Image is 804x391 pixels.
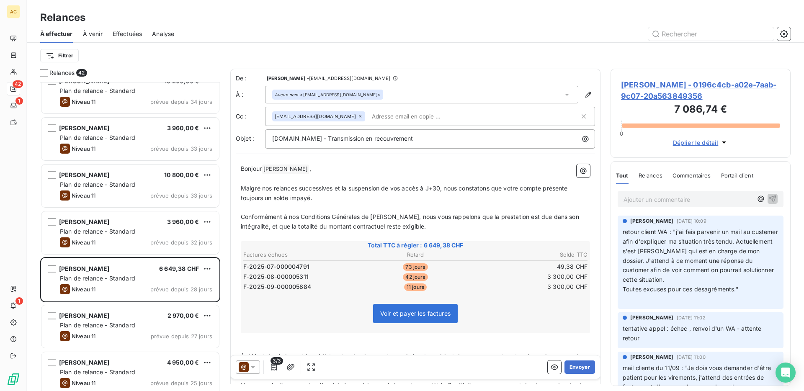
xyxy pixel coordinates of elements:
[60,275,135,282] span: Plan de relance - Standard
[670,138,731,147] button: Déplier le détail
[72,192,95,199] span: Niveau 11
[621,79,780,102] span: [PERSON_NAME] - 0196c4cb-a02e-7aab-9c07-20a563849356
[241,213,581,230] span: Conformément à nos Conditions Générales de [PERSON_NAME], nous vous rappelons que la prestation e...
[167,218,199,225] span: 3 960,00 €
[150,286,212,293] span: prévue depuis 28 jours
[275,92,381,98] div: <[EMAIL_ADDRESS][DOMAIN_NAME]>
[243,273,309,281] span: F-2025-08-000005311
[630,314,673,322] span: [PERSON_NAME]
[474,250,588,259] th: Solde TTC
[241,353,586,370] span: À défaut de règlement immédiat, votre dossier sera transmis à notre cabinet de recouvrement parte...
[721,172,753,179] span: Portail client
[150,380,212,386] span: prévue depuis 25 jours
[7,373,20,386] img: Logo LeanPay
[7,5,20,18] div: AC
[380,310,451,317] span: Voir et payer les factures
[623,325,763,342] span: tentative appel : échec , renvoi d'un WA - attente retour
[167,312,199,319] span: 2 970,00 €
[60,368,135,376] span: Plan de relance - Standard
[59,218,109,225] span: [PERSON_NAME]
[150,239,212,246] span: prévue depuis 32 jours
[236,112,265,121] label: Cc :
[241,185,569,201] span: Malgré nos relances successives et la suspension de vos accès à J+30, nous constatons que votre c...
[83,30,103,38] span: À venir
[164,171,199,178] span: 10 800,00 €
[15,297,23,305] span: 1
[262,165,309,174] span: [PERSON_NAME]
[236,74,265,82] span: De :
[150,192,212,199] span: prévue depuis 33 jours
[59,265,109,272] span: [PERSON_NAME]
[72,145,95,152] span: Niveau 11
[15,97,23,105] span: 1
[403,263,428,271] span: 73 jours
[150,98,212,105] span: prévue depuis 34 jours
[60,228,135,235] span: Plan de relance - Standard
[40,82,220,391] div: grid
[242,241,589,250] span: Total TTC à régler : 6 649,38 CHF
[72,239,95,246] span: Niveau 11
[59,124,109,131] span: [PERSON_NAME]
[40,10,85,25] h3: Relances
[72,333,95,340] span: Niveau 11
[267,76,305,81] span: [PERSON_NAME]
[167,124,199,131] span: 3 960,00 €
[630,217,673,225] span: [PERSON_NAME]
[152,30,174,38] span: Analyse
[639,172,662,179] span: Relances
[151,333,212,340] span: prévue depuis 27 jours
[620,130,623,137] span: 0
[621,102,780,118] h3: 7 086,74 €
[630,353,673,361] span: [PERSON_NAME]
[167,359,199,366] span: 4 950,00 €
[150,145,212,152] span: prévue depuis 33 jours
[60,322,135,329] span: Plan de relance - Standard
[40,49,79,62] button: Filtrer
[60,87,135,94] span: Plan de relance - Standard
[673,172,711,179] span: Commentaires
[677,355,706,360] span: [DATE] 11:00
[623,228,780,283] span: retour client WA : "j'ai fais parvenir un mail au custemer afin d'expliquer ma situation très ten...
[474,282,588,291] td: 3 300,00 CHF
[309,165,311,172] span: ,
[404,283,427,291] span: 11 jours
[243,250,357,259] th: Factures échues
[564,360,595,374] button: Envoyer
[272,135,413,142] span: [DOMAIN_NAME] - Transmission en recouvrement
[275,114,356,119] span: [EMAIL_ADDRESS][DOMAIN_NAME]
[623,286,739,293] span: Toutes excuses pour ces désagréments."
[358,250,472,259] th: Retard
[49,69,75,77] span: Relances
[677,315,706,320] span: [DATE] 11:02
[474,262,588,271] td: 49,38 CHF
[13,80,23,88] span: 42
[275,92,298,98] em: Aucun nom
[241,165,262,172] span: Bonjour
[403,273,428,281] span: 42 jours
[72,380,95,386] span: Niveau 11
[159,265,199,272] span: 6 649,38 CHF
[76,69,87,77] span: 42
[59,171,109,178] span: [PERSON_NAME]
[776,363,796,383] div: Open Intercom Messenger
[60,181,135,188] span: Plan de relance - Standard
[59,359,109,366] span: [PERSON_NAME]
[307,76,390,81] span: - [EMAIL_ADDRESS][DOMAIN_NAME]
[113,30,142,38] span: Effectuées
[236,90,265,99] label: À :
[236,135,255,142] span: Objet :
[648,27,774,41] input: Rechercher
[72,286,95,293] span: Niveau 11
[40,30,73,38] span: À effectuer
[243,283,311,291] span: F-2025-09-000005884
[616,172,629,179] span: Tout
[474,272,588,281] td: 3 300,00 CHF
[368,110,465,123] input: Adresse email en copie ...
[623,364,773,391] span: mail cliente du 11/09 : "Je dois vous demander d'être patient pour les virements, j'attend des en...
[60,134,135,141] span: Plan de relance - Standard
[72,98,95,105] span: Niveau 11
[271,357,283,365] span: 3/3
[243,262,309,271] span: F-2025-07-000004791
[59,312,109,319] span: [PERSON_NAME]
[677,219,706,224] span: [DATE] 10:09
